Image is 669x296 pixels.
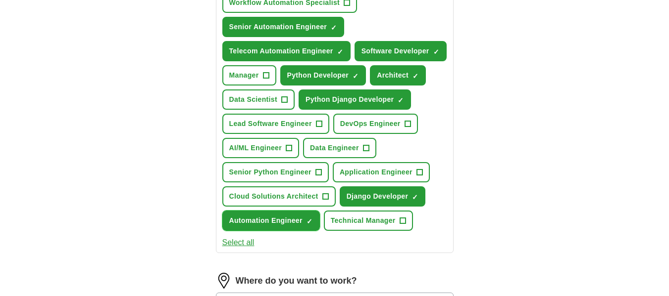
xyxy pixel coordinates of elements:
[229,22,327,32] span: Senior Automation Engineer
[222,186,336,207] button: Cloud Solutions Architect
[347,191,409,202] span: Django Developer
[340,119,401,129] span: DevOps Engineer
[222,41,351,61] button: Telecom Automation Engineer✓
[412,72,418,80] span: ✓
[333,162,430,182] button: Application Engineer
[222,162,329,182] button: Senior Python Engineer
[229,46,333,56] span: Telecom Automation Engineer
[229,94,278,105] span: Data Scientist
[324,211,413,231] button: Technical Manager
[287,70,349,81] span: Python Developer
[310,143,359,153] span: Data Engineer
[433,48,439,56] span: ✓
[229,119,312,129] span: Lead Software Engineer
[222,89,295,110] button: Data Scientist
[398,96,404,104] span: ✓
[229,70,259,81] span: Manager
[222,65,276,85] button: Manager
[333,114,418,134] button: DevOps Engineer
[216,273,232,289] img: location.png
[307,217,312,225] span: ✓
[377,70,409,81] span: Architect
[222,114,329,134] button: Lead Software Engineer
[299,89,411,110] button: Python Django Developer✓
[229,143,282,153] span: AI/ML Engineer
[303,138,376,158] button: Data Engineer
[331,24,337,32] span: ✓
[236,274,357,288] label: Where do you want to work?
[222,237,255,249] button: Select all
[222,211,320,231] button: Automation Engineer✓
[280,65,366,85] button: Python Developer✓
[222,138,300,158] button: AI/ML Engineer
[355,41,447,61] button: Software Developer✓
[340,186,426,207] button: Django Developer✓
[229,167,311,177] span: Senior Python Engineer
[306,94,394,105] span: Python Django Developer
[331,215,396,226] span: Technical Manager
[370,65,426,85] button: Architect✓
[353,72,359,80] span: ✓
[361,46,429,56] span: Software Developer
[412,193,418,201] span: ✓
[337,48,343,56] span: ✓
[229,215,303,226] span: Automation Engineer
[222,17,345,37] button: Senior Automation Engineer✓
[229,191,318,202] span: Cloud Solutions Architect
[340,167,412,177] span: Application Engineer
